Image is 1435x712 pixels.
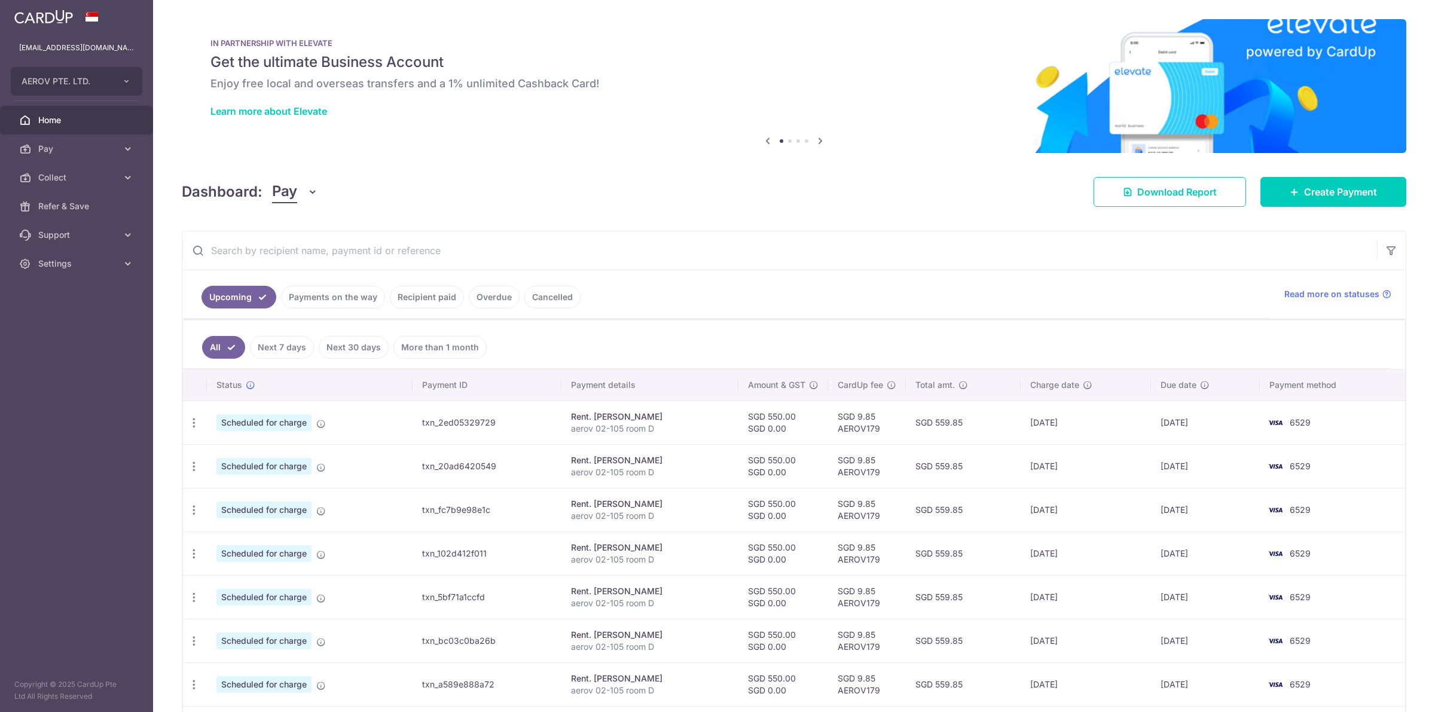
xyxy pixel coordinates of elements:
td: SGD 550.00 SGD 0.00 [738,531,828,575]
td: [DATE] [1151,444,1260,488]
a: Cancelled [524,286,581,308]
input: Search by recipient name, payment id or reference [182,231,1377,270]
span: 6529 [1290,505,1311,515]
td: SGD 9.85 AEROV179 [828,444,906,488]
td: txn_20ad6420549 [413,444,561,488]
span: Pay [38,143,117,155]
span: Scheduled for charge [216,589,312,606]
a: More than 1 month [393,336,487,359]
td: [DATE] [1021,531,1150,575]
span: Create Payment [1304,185,1377,199]
span: Scheduled for charge [216,414,312,431]
td: [DATE] [1021,401,1150,444]
span: Amount & GST [748,379,805,391]
span: Home [38,114,117,126]
img: Bank Card [1263,503,1287,517]
div: Rent. [PERSON_NAME] [571,629,729,641]
h6: Enjoy free local and overseas transfers and a 1% unlimited Cashback Card! [210,77,1378,91]
p: aerov 02-105 room D [571,423,729,435]
td: txn_2ed05329729 [413,401,561,444]
span: 6529 [1290,548,1311,558]
span: AEROV PTE. LTD. [22,75,110,87]
span: Total amt. [915,379,955,391]
span: 6529 [1290,679,1311,689]
div: Rent. [PERSON_NAME] [571,673,729,685]
span: Support [38,229,117,241]
td: [DATE] [1021,662,1150,706]
td: SGD 9.85 AEROV179 [828,488,906,531]
td: txn_fc7b9e98e1c [413,488,561,531]
img: Bank Card [1263,546,1287,561]
p: aerov 02-105 room D [571,510,729,522]
a: Next 30 days [319,336,389,359]
td: SGD 550.00 SGD 0.00 [738,619,828,662]
span: Refer & Save [38,200,117,212]
td: txn_102d412f011 [413,531,561,575]
td: [DATE] [1021,444,1150,488]
button: Pay [272,181,318,203]
td: SGD 550.00 SGD 0.00 [738,662,828,706]
a: Payments on the way [281,286,385,308]
td: SGD 550.00 SGD 0.00 [738,488,828,531]
td: SGD 550.00 SGD 0.00 [738,444,828,488]
button: AEROV PTE. LTD. [11,67,142,96]
p: aerov 02-105 room D [571,554,729,566]
span: Due date [1161,379,1196,391]
a: Create Payment [1260,177,1406,207]
td: SGD 559.85 [906,531,1021,575]
img: Bank Card [1263,415,1287,430]
a: Download Report [1094,177,1246,207]
img: CardUp [14,10,73,24]
td: [DATE] [1151,401,1260,444]
td: [DATE] [1151,575,1260,619]
span: 6529 [1290,417,1311,427]
td: [DATE] [1151,531,1260,575]
td: SGD 550.00 SGD 0.00 [738,401,828,444]
p: IN PARTNERSHIP WITH ELEVATE [210,38,1378,48]
a: Next 7 days [250,336,314,359]
td: SGD 9.85 AEROV179 [828,531,906,575]
span: Scheduled for charge [216,632,312,649]
td: SGD 559.85 [906,444,1021,488]
span: Charge date [1030,379,1079,391]
td: SGD 559.85 [906,575,1021,619]
td: SGD 559.85 [906,488,1021,531]
p: aerov 02-105 room D [571,597,729,609]
div: Rent. [PERSON_NAME] [571,585,729,597]
a: Learn more about Elevate [210,105,327,117]
a: Upcoming [201,286,276,308]
span: Status [216,379,242,391]
td: [DATE] [1021,575,1150,619]
a: Read more on statuses [1284,288,1391,300]
span: 6529 [1290,461,1311,471]
span: CardUp fee [838,379,883,391]
p: [EMAIL_ADDRESS][DOMAIN_NAME] [19,42,134,54]
img: Bank Card [1263,590,1287,604]
a: Overdue [469,286,520,308]
th: Payment ID [413,369,561,401]
td: SGD 9.85 AEROV179 [828,401,906,444]
span: Read more on statuses [1284,288,1379,300]
span: Scheduled for charge [216,458,312,475]
td: SGD 559.85 [906,662,1021,706]
span: Download Report [1137,185,1217,199]
p: aerov 02-105 room D [571,466,729,478]
span: Scheduled for charge [216,545,312,562]
td: [DATE] [1021,488,1150,531]
span: Collect [38,172,117,184]
div: Rent. [PERSON_NAME] [571,542,729,554]
td: [DATE] [1021,619,1150,662]
h4: Dashboard: [182,181,262,203]
img: Bank Card [1263,634,1287,648]
td: [DATE] [1151,619,1260,662]
span: Scheduled for charge [216,676,312,693]
span: Settings [38,258,117,270]
a: All [202,336,245,359]
div: Rent. [PERSON_NAME] [571,498,729,510]
td: [DATE] [1151,662,1260,706]
img: Bank Card [1263,459,1287,473]
td: SGD 559.85 [906,619,1021,662]
img: Renovation banner [182,19,1406,153]
td: SGD 9.85 AEROV179 [828,619,906,662]
iframe: Opens a widget where you can find more information [1358,676,1423,706]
